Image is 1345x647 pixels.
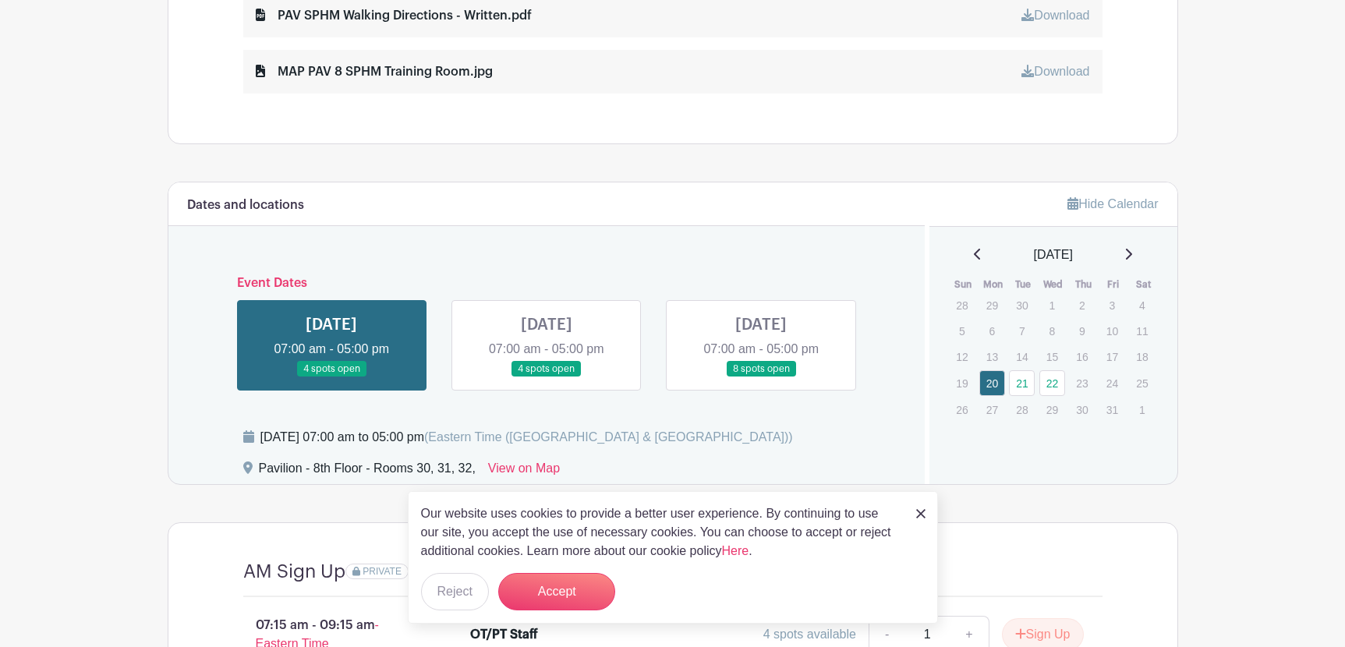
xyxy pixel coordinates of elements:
[1099,277,1129,292] th: Fri
[979,345,1005,369] p: 13
[1067,197,1158,210] a: Hide Calendar
[1099,371,1125,395] p: 24
[259,459,476,484] div: Pavilion - 8th Floor - Rooms 30, 31, 32,
[1008,277,1039,292] th: Tue
[1069,398,1095,422] p: 30
[1039,345,1065,369] p: 15
[948,277,979,292] th: Sun
[763,625,856,644] div: 4 spots available
[1128,277,1159,292] th: Sat
[1039,293,1065,317] p: 1
[979,370,1005,396] a: 20
[1009,398,1035,422] p: 28
[1039,398,1065,422] p: 29
[1069,371,1095,395] p: 23
[979,277,1009,292] th: Mon
[1129,398,1155,422] p: 1
[1039,277,1069,292] th: Wed
[1099,293,1125,317] p: 3
[979,319,1005,343] p: 6
[421,573,489,610] button: Reject
[424,430,793,444] span: (Eastern Time ([GEOGRAPHIC_DATA] & [GEOGRAPHIC_DATA]))
[1069,345,1095,369] p: 16
[916,509,926,518] img: close_button-5f87c8562297e5c2d7936805f587ecaba9071eb48480494691a3f1689db116b3.svg
[1129,293,1155,317] p: 4
[488,459,560,484] a: View on Map
[260,428,793,447] div: [DATE] 07:00 am to 05:00 pm
[1009,370,1035,396] a: 21
[949,398,975,422] p: 26
[1099,319,1125,343] p: 10
[1009,319,1035,343] p: 7
[1034,246,1073,264] span: [DATE]
[1039,370,1065,396] a: 22
[1099,345,1125,369] p: 17
[470,625,538,644] div: OT/PT Staff
[243,560,345,583] h4: AM Sign Up
[187,198,304,213] h6: Dates and locations
[979,293,1005,317] p: 29
[1069,319,1095,343] p: 9
[1129,371,1155,395] p: 25
[1129,345,1155,369] p: 18
[1009,293,1035,317] p: 30
[949,371,975,395] p: 19
[949,293,975,317] p: 28
[722,544,749,557] a: Here
[256,6,532,25] div: PAV SPHM Walking Directions - Written.pdf
[1069,293,1095,317] p: 2
[1129,319,1155,343] p: 11
[363,566,402,577] span: PRIVATE
[979,398,1005,422] p: 27
[421,504,900,560] p: Our website uses cookies to provide a better user experience. By continuing to use our site, you ...
[949,319,975,343] p: 5
[225,276,869,291] h6: Event Dates
[949,345,975,369] p: 12
[498,573,615,610] button: Accept
[1021,9,1089,22] a: Download
[1021,65,1089,78] a: Download
[1009,345,1035,369] p: 14
[1068,277,1099,292] th: Thu
[1099,398,1125,422] p: 31
[1039,319,1065,343] p: 8
[256,62,493,81] div: MAP PAV 8 SPHM Training Room.jpg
